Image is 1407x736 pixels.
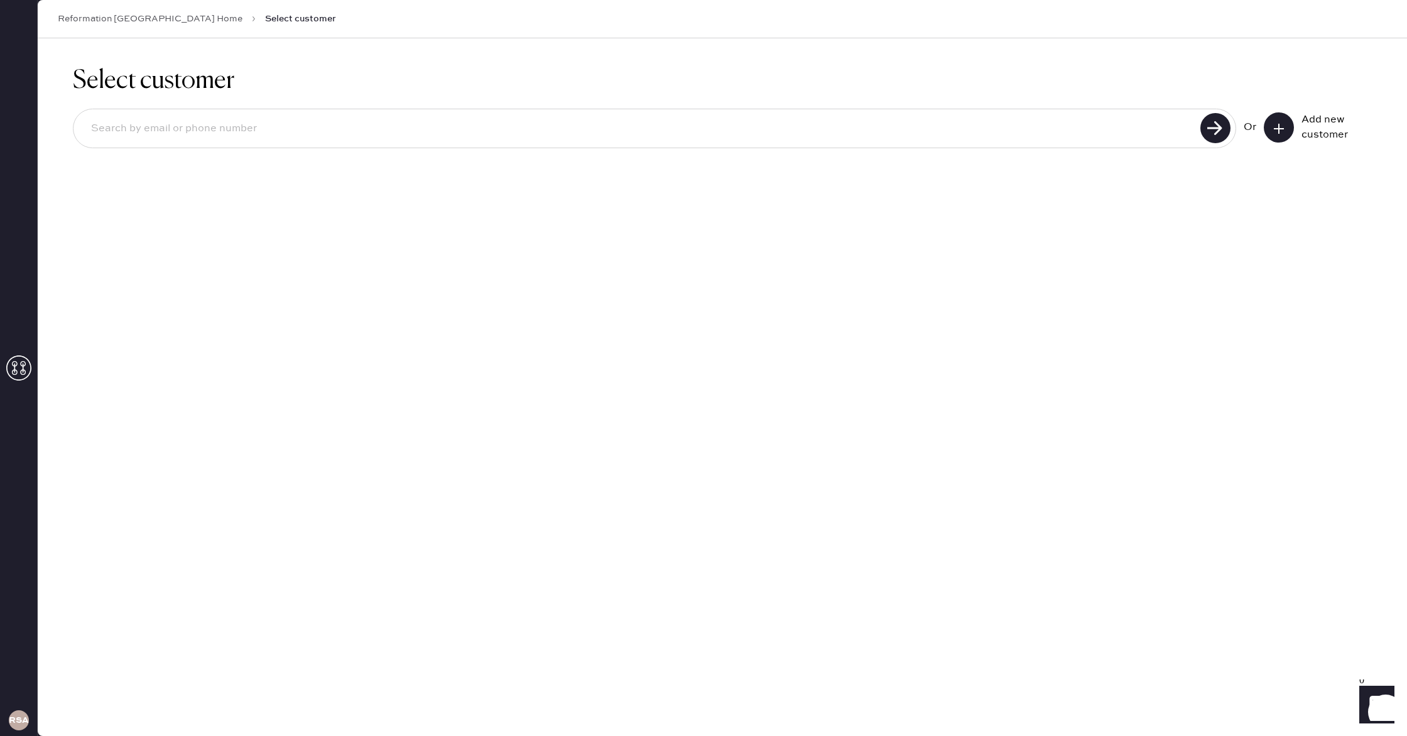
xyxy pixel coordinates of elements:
[265,13,336,25] span: Select customer
[1301,112,1364,143] div: Add new customer
[1244,120,1256,135] div: Or
[1347,679,1401,733] iframe: Front Chat
[58,13,242,25] a: Reformation [GEOGRAPHIC_DATA] Home
[9,716,29,725] h3: RSA
[81,114,1197,143] input: Search by email or phone number
[73,66,1372,96] h1: Select customer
